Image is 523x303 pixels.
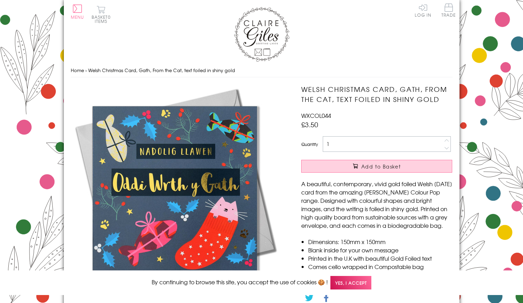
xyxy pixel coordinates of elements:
[301,180,452,230] p: A beautiful, contemporary, vivid gold foiled Welsh [DATE] card from the amazing [PERSON_NAME] Col...
[361,163,401,170] span: Add to Basket
[441,3,456,17] span: Trade
[71,63,453,78] nav: breadcrumbs
[95,14,111,24] span: 0 items
[415,3,431,17] a: Log In
[301,84,452,104] h1: Welsh Christmas Card, Gath, From the Cat, text foiled in shiny gold
[308,262,452,271] li: Comes cello wrapped in Compostable bag
[92,6,111,23] button: Basket0 items
[85,67,87,73] span: ›
[301,160,452,173] button: Add to Basket
[71,67,84,73] a: Home
[71,14,84,20] span: Menu
[441,3,456,18] a: Trade
[308,254,452,262] li: Printed in the U.K with beautiful Gold Foiled text
[330,276,371,289] span: Yes, I accept
[71,84,279,292] img: Welsh Christmas Card, Gath, From the Cat, text foiled in shiny gold
[301,141,318,147] label: Quantity
[308,246,452,254] li: Blank inside for your own message
[308,237,452,246] li: Dimensions: 150mm x 150mm
[71,5,84,19] button: Menu
[301,120,318,129] span: £3.50
[234,7,289,62] img: Claire Giles Greetings Cards
[88,67,235,73] span: Welsh Christmas Card, Gath, From the Cat, text foiled in shiny gold
[301,111,331,120] span: WXCOL044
